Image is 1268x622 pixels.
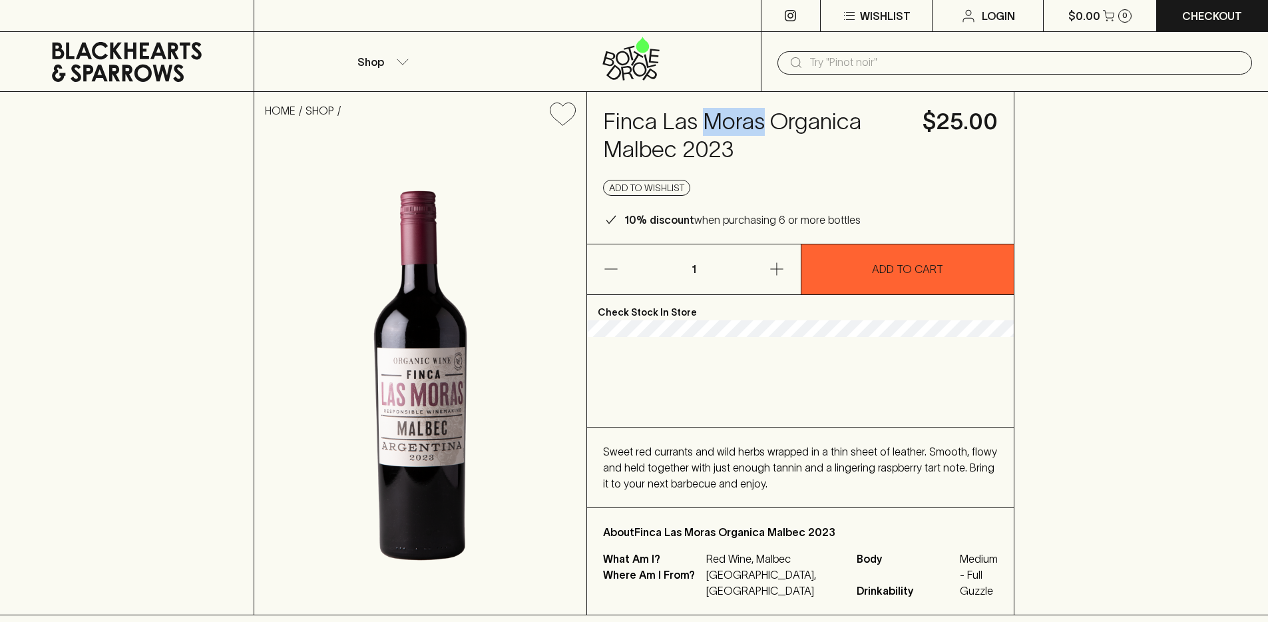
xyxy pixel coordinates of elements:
[809,52,1241,73] input: Try "Pinot noir"
[254,8,266,24] p: ⠀
[872,261,943,277] p: ADD TO CART
[982,8,1015,24] p: Login
[603,524,998,540] p: About Finca Las Moras Organica Malbec 2023
[624,212,861,228] p: when purchasing 6 or more bottles
[603,180,690,196] button: Add to wishlist
[544,97,581,131] button: Add to wishlist
[923,108,998,136] h4: $25.00
[1182,8,1242,24] p: Checkout
[857,583,956,599] span: Drinkability
[960,551,998,583] span: Medium - Full
[603,567,703,599] p: Where Am I From?
[1122,12,1128,19] p: 0
[265,105,296,117] a: HOME
[306,105,334,117] a: SHOP
[960,583,998,599] span: Guzzle
[254,32,508,91] button: Shop
[357,54,384,70] p: Shop
[706,551,841,567] p: Red Wine, Malbec
[254,137,586,615] img: 39764.png
[603,551,703,567] p: What Am I?
[624,214,694,226] b: 10% discount
[587,295,1014,320] p: Check Stock In Store
[706,567,841,599] p: [GEOGRAPHIC_DATA], [GEOGRAPHIC_DATA]
[857,551,956,583] span: Body
[801,244,1014,294] button: ADD TO CART
[860,8,911,24] p: Wishlist
[603,108,907,164] h4: Finca Las Moras Organica Malbec 2023
[1068,8,1100,24] p: $0.00
[603,446,997,489] span: Sweet red currants and wild herbs wrapped in a thin sheet of leather. Smooth, flowy and held toge...
[678,244,710,294] p: 1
